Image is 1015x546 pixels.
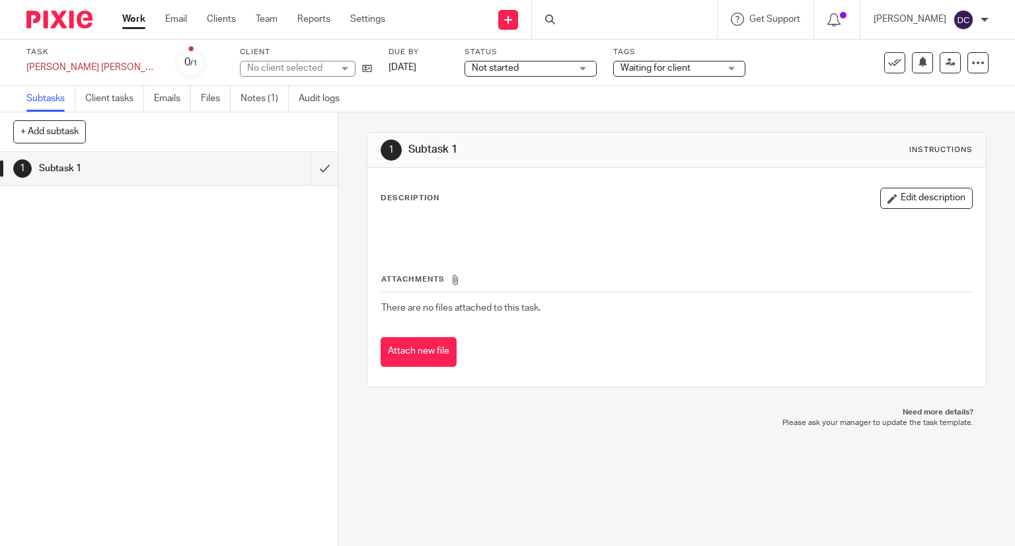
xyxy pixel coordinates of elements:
[26,61,159,74] div: [PERSON_NAME] [PERSON_NAME] SA
[381,139,402,161] div: 1
[613,47,745,58] label: Tags
[207,13,236,26] a: Clients
[256,13,278,26] a: Team
[39,159,211,178] h1: Subtask 1
[26,11,93,28] img: Pixie
[953,9,974,30] img: svg%3E
[241,86,289,112] a: Notes (1)
[13,159,32,178] div: 1
[190,59,198,67] small: /1
[350,13,385,26] a: Settings
[408,143,704,157] h1: Subtask 1
[381,193,439,204] p: Description
[26,47,159,58] label: Task
[909,145,973,155] div: Instructions
[154,86,191,112] a: Emails
[26,86,75,112] a: Subtasks
[389,63,416,72] span: [DATE]
[380,418,974,428] p: Please ask your manager to update the task template.
[874,13,946,26] p: [PERSON_NAME]
[380,407,974,418] p: Need more details?
[880,188,973,209] button: Edit description
[749,15,800,24] span: Get Support
[85,86,144,112] a: Client tasks
[381,303,541,313] span: There are no files attached to this task.
[620,63,691,73] span: Waiting for client
[299,86,350,112] a: Audit logs
[297,13,330,26] a: Reports
[165,13,187,26] a: Email
[389,47,448,58] label: Due by
[381,337,457,367] button: Attach new file
[247,61,333,75] div: No client selected
[240,47,372,58] label: Client
[122,13,145,26] a: Work
[13,120,86,143] button: + Add subtask
[381,276,445,283] span: Attachments
[472,63,519,73] span: Not started
[201,86,231,112] a: Files
[465,47,597,58] label: Status
[26,61,159,74] div: Alexandra Isabel Helm SA
[184,55,198,70] div: 0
